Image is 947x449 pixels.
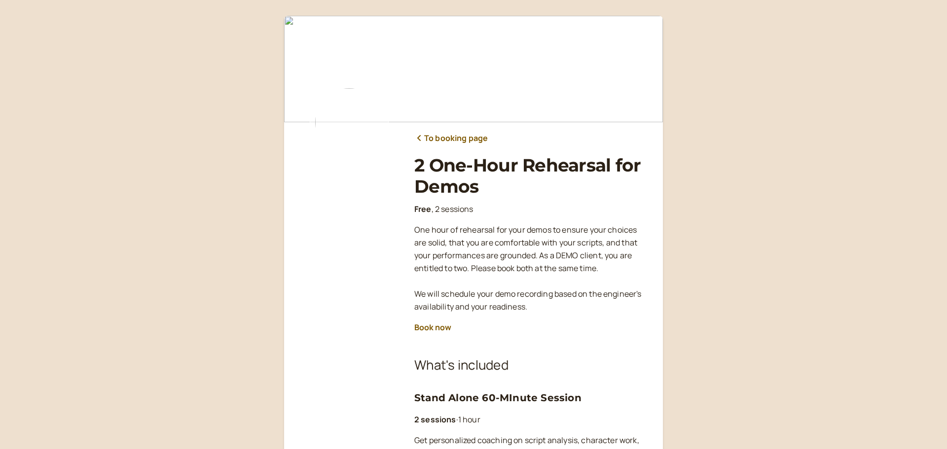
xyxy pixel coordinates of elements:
button: Book now [414,323,451,332]
span: · [456,414,458,425]
h2: What's included [414,355,647,375]
h1: 2 One-Hour Rehearsal for Demos [414,155,647,197]
b: Free [414,204,432,214]
b: 2 sessions [414,414,456,425]
p: 1 hour [414,414,647,426]
a: To booking page [414,132,488,145]
div: , 2 sessions [414,203,647,216]
p: One hour of rehearsal for your demos to ensure your choices are solid, that you are comfortable w... [414,224,647,313]
h3: Stand Alone 60-MInute Session [414,390,647,406]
